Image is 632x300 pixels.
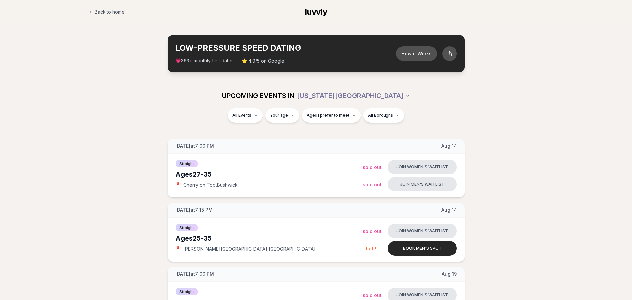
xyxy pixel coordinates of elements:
span: UPCOMING EVENTS IN [222,91,294,100]
a: Back to home [89,5,125,19]
button: Ages I prefer to meet [302,108,361,123]
span: 360 [181,58,189,64]
button: Open menu [531,7,543,17]
span: Aug 19 [442,271,457,277]
span: Cherry on Top , Bushwick [183,182,238,188]
span: Straight [176,288,198,295]
span: Sold Out [363,228,382,234]
span: Sold Out [363,164,382,170]
button: [US_STATE][GEOGRAPHIC_DATA] [297,88,410,103]
span: [PERSON_NAME][GEOGRAPHIC_DATA] , [GEOGRAPHIC_DATA] [183,246,316,252]
span: Aug 14 [441,143,457,149]
button: Join men's waitlist [388,177,457,191]
button: How it Works [396,46,437,61]
span: Sold Out [363,182,382,187]
span: [DATE] at 7:00 PM [176,143,214,149]
span: Straight [176,160,198,167]
span: ⭐ 4.9/5 on Google [242,58,284,64]
span: 💗 + monthly first dates [176,57,234,64]
button: Book men's spot [388,241,457,256]
div: Ages 27-35 [176,170,363,179]
span: All Boroughs [368,113,393,118]
span: [DATE] at 7:15 PM [176,207,213,213]
button: Your age [265,108,299,123]
span: 📍 [176,246,181,252]
h2: LOW-PRESSURE SPEED DATING [176,43,396,53]
span: Ages I prefer to meet [307,113,349,118]
span: [DATE] at 7:00 PM [176,271,214,277]
span: Back to home [95,9,125,15]
span: Aug 14 [441,207,457,213]
div: Ages 25-35 [176,234,363,243]
span: 📍 [176,182,181,187]
a: luvvly [305,7,327,17]
span: Sold Out [363,292,382,298]
span: Straight [176,224,198,231]
button: All Boroughs [363,108,404,123]
button: Join women's waitlist [388,224,457,238]
span: All Events [232,113,251,118]
span: Your age [270,113,288,118]
button: All Events [228,108,263,123]
button: Join women's waitlist [388,160,457,174]
span: 1 Left! [363,246,376,251]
